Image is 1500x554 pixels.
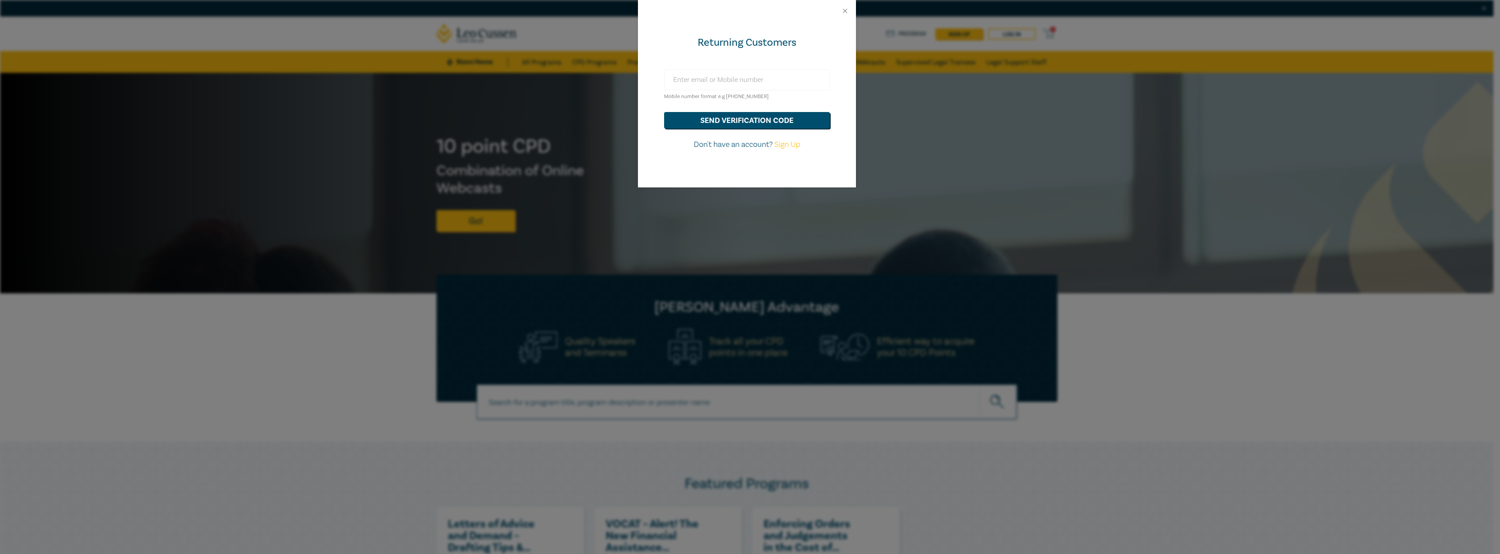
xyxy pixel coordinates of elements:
button: send verification code [664,112,830,129]
button: Close [841,7,849,15]
small: Mobile number format e.g [PHONE_NUMBER] [664,93,769,100]
a: Sign Up [774,139,800,150]
div: Returning Customers [664,36,830,50]
p: Don't have an account? [664,139,830,150]
input: Enter email or Mobile number [664,69,830,90]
